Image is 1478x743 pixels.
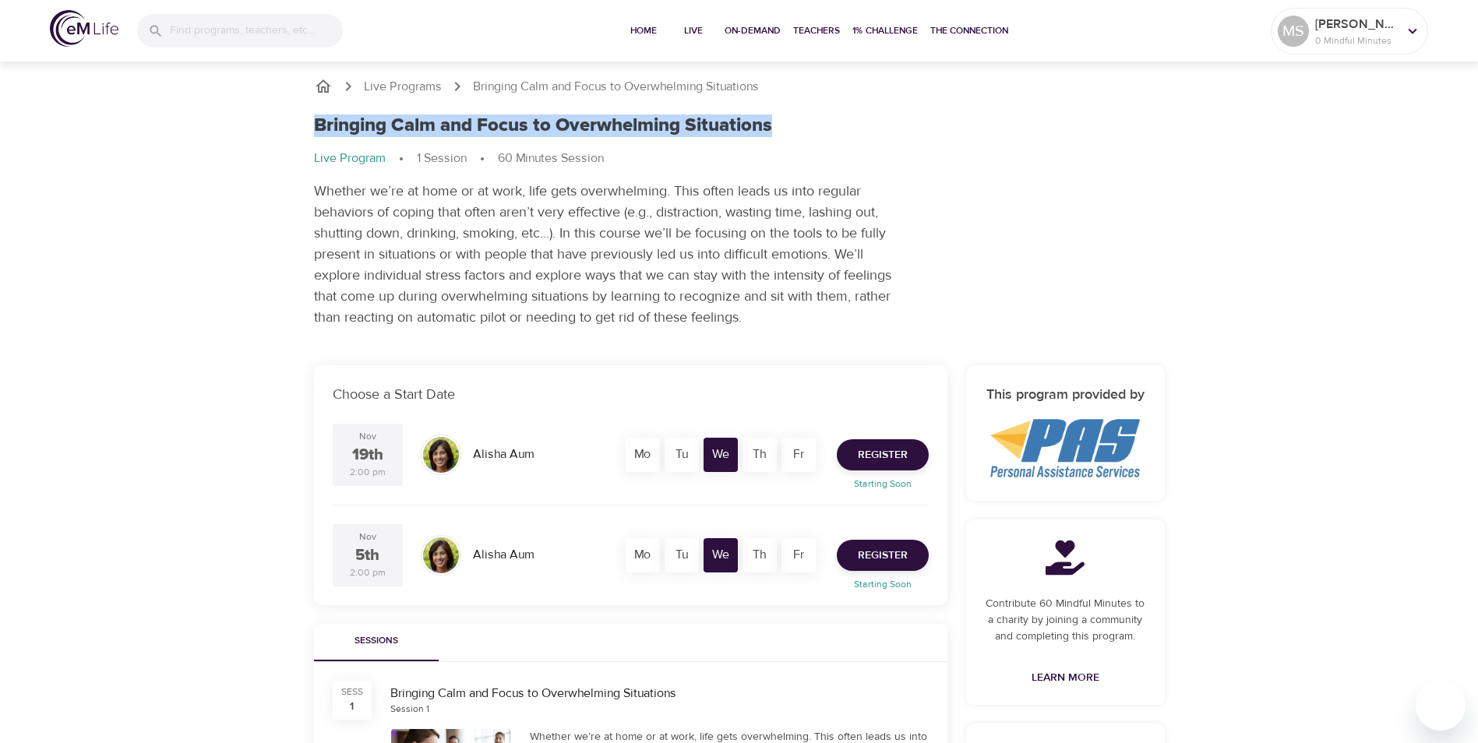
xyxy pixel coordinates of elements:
div: SESS [341,685,363,699]
div: Th [743,538,777,572]
p: Starting Soon [827,577,938,591]
p: Choose a Start Date [333,384,929,405]
div: Tu [665,538,699,572]
div: 5th [355,544,379,567]
div: Mo [626,438,660,472]
div: Nov [359,530,376,544]
p: 0 Mindful Minutes [1315,33,1398,48]
input: Find programs, teachers, etc... [170,14,343,48]
nav: breadcrumb [314,150,1165,168]
div: Fr [781,438,816,472]
div: Tu [665,438,699,472]
div: We [704,538,738,572]
p: [PERSON_NAME] [1315,15,1398,33]
img: logo [50,10,118,47]
span: Home [625,23,662,39]
div: 1 [350,699,354,714]
p: Bringing Calm and Focus to Overwhelming Situations [473,78,759,96]
span: Sessions [323,633,429,650]
div: Th [743,438,777,472]
p: 60 Minutes Session [498,150,604,167]
h6: This program provided by [985,384,1146,407]
div: Alisha Aum [467,540,611,570]
span: 1% Challenge [852,23,918,39]
span: Teachers [793,23,840,39]
p: Live Program [314,150,386,167]
span: Register [858,546,908,565]
p: Starting Soon [827,477,938,491]
span: Register [858,445,908,465]
a: Learn More [1025,664,1106,692]
span: Live [675,23,712,39]
div: Session 1 [390,703,429,716]
div: We [704,438,738,472]
img: PAS%20logo.png [990,419,1140,477]
div: Fr [781,538,816,572]
div: Alisha Aum [467,439,611,470]
span: Learn More [1032,668,1099,688]
iframe: Button to launch messaging window [1416,681,1466,731]
div: MS [1278,16,1309,47]
p: Whether we’re at home or at work, life gets overwhelming. This often leads us into regular behavi... [314,181,898,328]
div: Nov [359,430,376,443]
p: 1 Session [417,150,467,167]
div: 2:00 pm [350,466,386,479]
span: The Connection [930,23,1008,39]
a: Live Programs [364,78,442,96]
span: On-Demand [725,23,781,39]
div: Mo [626,538,660,572]
h1: Bringing Calm and Focus to Overwhelming Situations [314,114,772,137]
p: Contribute 60 Mindful Minutes to a charity by joining a community and completing this program. [985,596,1146,645]
button: Register [837,439,929,470]
div: 19th [352,444,383,467]
div: 2:00 pm [350,566,386,579]
nav: breadcrumb [314,77,1165,96]
div: Bringing Calm and Focus to Overwhelming Situations [390,685,929,703]
button: Register [837,540,929,571]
